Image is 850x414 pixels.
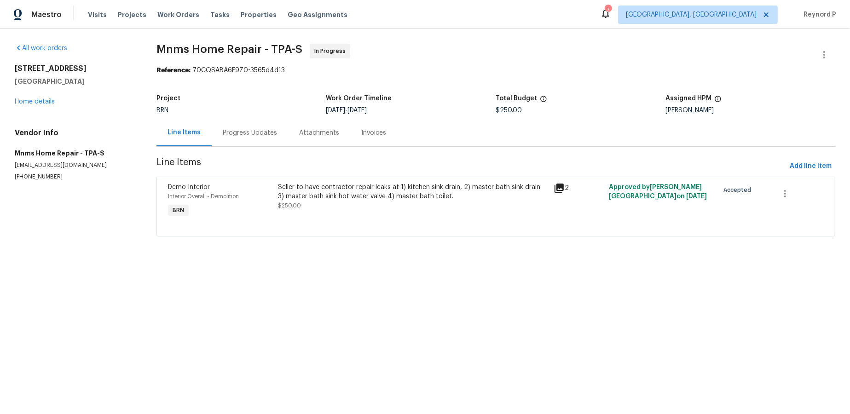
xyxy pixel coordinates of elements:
div: 70CQSABA6F9Z0-3565d4d13 [156,66,835,75]
span: Interior Overall - Demolition [168,194,239,199]
span: Accepted [723,185,755,195]
h2: [STREET_ADDRESS] [15,64,134,73]
span: Approved by [PERSON_NAME][GEOGRAPHIC_DATA] on [609,184,707,200]
span: Work Orders [157,10,199,19]
h4: Vendor Info [15,128,134,138]
span: Visits [88,10,107,19]
span: Properties [241,10,277,19]
div: Attachments [299,128,339,138]
button: Add line item [786,158,835,175]
span: Tasks [210,11,230,18]
span: Demo Interior [168,184,210,190]
h5: Mnms Home Repair - TPA-S [15,149,134,158]
div: Seller to have contractor repair leaks at 1) kitchen sink drain, 2) master bath sink drain 3) mas... [278,183,548,201]
span: Add line item [790,161,832,172]
div: [PERSON_NAME] [665,107,835,114]
span: [DATE] [686,193,707,200]
div: Progress Updates [223,128,277,138]
span: BRN [169,206,188,215]
div: 2 [554,183,603,194]
h5: Total Budget [496,95,537,102]
span: [DATE] [326,107,346,114]
h5: [GEOGRAPHIC_DATA] [15,77,134,86]
h5: Assigned HPM [665,95,711,102]
p: [EMAIL_ADDRESS][DOMAIN_NAME] [15,161,134,169]
p: [PHONE_NUMBER] [15,173,134,181]
span: - [326,107,367,114]
span: $250.00 [278,203,301,208]
span: The hpm assigned to this work order. [714,95,722,107]
b: Reference: [156,67,191,74]
h5: Work Order Timeline [326,95,392,102]
div: Invoices [361,128,386,138]
span: [DATE] [348,107,367,114]
div: Line Items [168,128,201,137]
span: Maestro [31,10,62,19]
span: The total cost of line items that have been proposed by Opendoor. This sum includes line items th... [540,95,547,107]
span: Line Items [156,158,786,175]
span: BRN [156,107,168,114]
span: Reynord P [800,10,836,19]
span: In Progress [314,46,349,56]
span: Geo Assignments [288,10,347,19]
div: 7 [605,6,611,15]
span: $250.00 [496,107,522,114]
span: Mnms Home Repair - TPA-S [156,44,302,55]
h5: Project [156,95,180,102]
a: All work orders [15,45,67,52]
span: [GEOGRAPHIC_DATA], [GEOGRAPHIC_DATA] [626,10,757,19]
span: Projects [118,10,146,19]
a: Home details [15,98,55,105]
